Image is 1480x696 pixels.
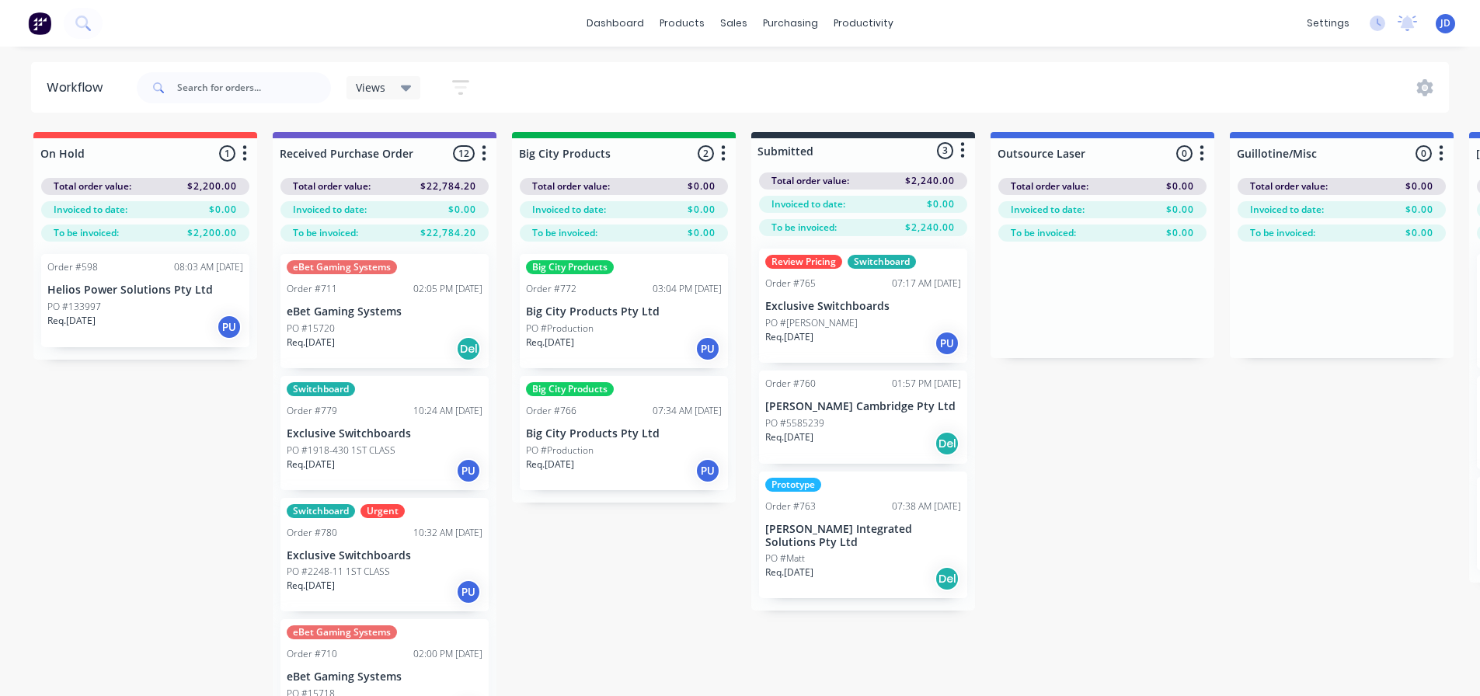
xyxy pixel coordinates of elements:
span: Total order value: [54,179,131,193]
div: Order #76001:57 PM [DATE][PERSON_NAME] Cambridge Pty LtdPO #5585239Req.[DATE]Del [759,371,967,464]
div: 07:38 AM [DATE] [892,499,961,513]
div: Review Pricing [765,255,842,269]
div: 08:03 AM [DATE] [174,260,243,274]
span: $0.00 [1405,179,1433,193]
span: $0.00 [1405,203,1433,217]
div: Order #711 [287,282,337,296]
span: $0.00 [927,197,955,211]
span: To be invoiced: [293,226,358,240]
div: Order #765 [765,277,816,291]
div: sales [712,12,755,35]
div: 07:17 AM [DATE] [892,277,961,291]
span: Invoiced to date: [771,197,845,211]
p: [PERSON_NAME] Integrated Solutions Pty Ltd [765,523,961,549]
div: 07:34 AM [DATE] [653,404,722,418]
div: Switchboard [287,504,355,518]
input: Search for orders... [177,72,331,103]
p: Helios Power Solutions Pty Ltd [47,284,243,297]
div: PU [935,331,959,356]
span: $22,784.20 [420,226,476,240]
div: 02:05 PM [DATE] [413,282,482,296]
p: Exclusive Switchboards [287,427,482,440]
span: To be invoiced: [54,226,119,240]
div: Big City ProductsOrder #76607:34 AM [DATE]Big City Products Pty LtdPO #ProductionReq.[DATE]PU [520,376,728,490]
p: eBet Gaming Systems [287,305,482,318]
div: PU [456,458,481,483]
span: To be invoiced: [532,226,597,240]
div: Switchboard [848,255,916,269]
span: Views [356,79,385,96]
p: PO #Matt [765,552,805,565]
div: eBet Gaming SystemsOrder #71102:05 PM [DATE]eBet Gaming SystemsPO #15720Req.[DATE]Del [280,254,489,368]
p: PO #2248-11 1ST CLASS [287,565,390,579]
p: Req. [DATE] [765,565,813,579]
div: PrototypeOrder #76307:38 AM [DATE][PERSON_NAME] Integrated Solutions Pty LtdPO #MattReq.[DATE]Del [759,472,967,599]
div: 01:57 PM [DATE] [892,377,961,391]
p: Exclusive Switchboards [287,549,482,562]
div: settings [1299,12,1357,35]
p: PO #5585239 [765,416,824,430]
span: $2,240.00 [905,174,955,188]
div: Big City Products [526,382,614,396]
span: Invoiced to date: [293,203,367,217]
span: To be invoiced: [1011,226,1076,240]
span: Total order value: [771,174,849,188]
p: [PERSON_NAME] Cambridge Pty Ltd [765,400,961,413]
div: Order #780 [287,526,337,540]
div: Order #772 [526,282,576,296]
div: Switchboard [287,382,355,396]
div: productivity [826,12,901,35]
span: $0.00 [448,203,476,217]
span: $0.00 [1166,203,1194,217]
p: PO #133997 [47,300,101,314]
span: Total order value: [1250,179,1328,193]
span: $0.00 [688,179,716,193]
p: Big City Products Pty Ltd [526,305,722,318]
p: Req. [DATE] [765,330,813,344]
div: Order #710 [287,647,337,661]
span: Invoiced to date: [1250,203,1324,217]
div: Order #59808:03 AM [DATE]Helios Power Solutions Pty LtdPO #133997Req.[DATE]PU [41,254,249,347]
span: JD [1440,16,1450,30]
div: eBet Gaming Systems [287,260,397,274]
div: products [652,12,712,35]
p: Req. [DATE] [47,314,96,328]
div: Order #598 [47,260,98,274]
span: Invoiced to date: [54,203,127,217]
div: eBet Gaming Systems [287,625,397,639]
div: Prototype [765,478,821,492]
div: Del [456,336,481,361]
span: Invoiced to date: [1011,203,1085,217]
img: Factory [28,12,51,35]
span: $2,200.00 [187,226,237,240]
div: PU [695,336,720,361]
span: $0.00 [1166,226,1194,240]
p: Req. [DATE] [765,430,813,444]
span: $2,240.00 [905,221,955,235]
div: Del [935,431,959,456]
span: Total order value: [1011,179,1088,193]
span: $0.00 [688,203,716,217]
div: Urgent [360,504,405,518]
p: Exclusive Switchboards [765,300,961,313]
div: PU [217,315,242,339]
div: PU [695,458,720,483]
p: PO #Production [526,322,594,336]
div: 10:32 AM [DATE] [413,526,482,540]
span: $0.00 [688,226,716,240]
div: 02:00 PM [DATE] [413,647,482,661]
p: Req. [DATE] [287,579,335,593]
div: Order #766 [526,404,576,418]
span: $0.00 [1405,226,1433,240]
span: Total order value: [293,179,371,193]
span: Invoiced to date: [532,203,606,217]
div: Order #760 [765,377,816,391]
p: Big City Products Pty Ltd [526,427,722,440]
p: Req. [DATE] [287,336,335,350]
p: PO #Production [526,444,594,458]
span: $0.00 [209,203,237,217]
span: Total order value: [532,179,610,193]
div: Order #763 [765,499,816,513]
div: Workflow [47,78,110,97]
span: To be invoiced: [1250,226,1315,240]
